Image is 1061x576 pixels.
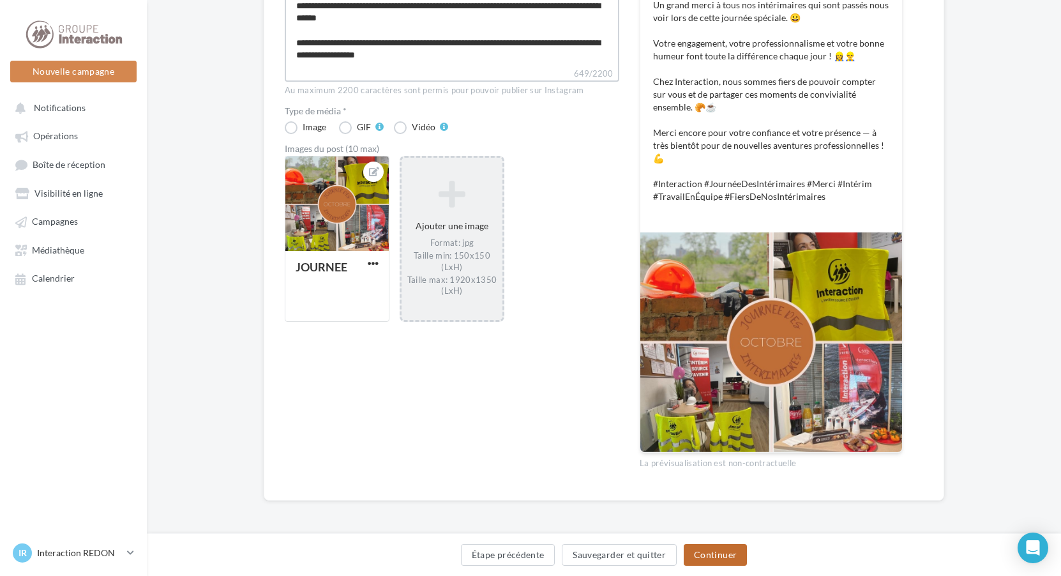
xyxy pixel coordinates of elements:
button: Nouvelle campagne [10,61,137,82]
p: Interaction REDON [37,547,122,559]
span: Médiathèque [32,245,84,255]
span: Calendrier [32,273,75,284]
a: IR Interaction REDON [10,541,137,565]
div: La prévisualisation est non-contractuelle [640,453,903,469]
a: Boîte de réception [8,153,139,176]
label: 649/2200 [285,67,619,82]
div: Open Intercom Messenger [1018,533,1048,563]
button: Continuer [684,544,747,566]
div: Images du post (10 max) [285,144,619,153]
span: Boîte de réception [33,159,105,170]
a: Médiathèque [8,238,139,261]
span: Visibilité en ligne [34,188,103,199]
button: Étape précédente [461,544,555,566]
div: Vidéo [412,123,435,132]
a: Campagnes [8,209,139,232]
a: Visibilité en ligne [8,181,139,204]
a: Calendrier [8,266,139,289]
div: GIF [357,123,371,132]
span: Opérations [33,131,78,142]
span: IR [19,547,27,559]
label: Type de média * [285,107,619,116]
div: Au maximum 2200 caractères sont permis pour pouvoir publier sur Instagram [285,85,619,96]
button: Notifications [8,96,134,119]
span: Campagnes [32,216,78,227]
div: JOURNEE [296,260,347,274]
span: Notifications [34,102,86,113]
button: Sauvegarder et quitter [562,544,677,566]
div: Image [303,123,326,132]
a: Opérations [8,124,139,147]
